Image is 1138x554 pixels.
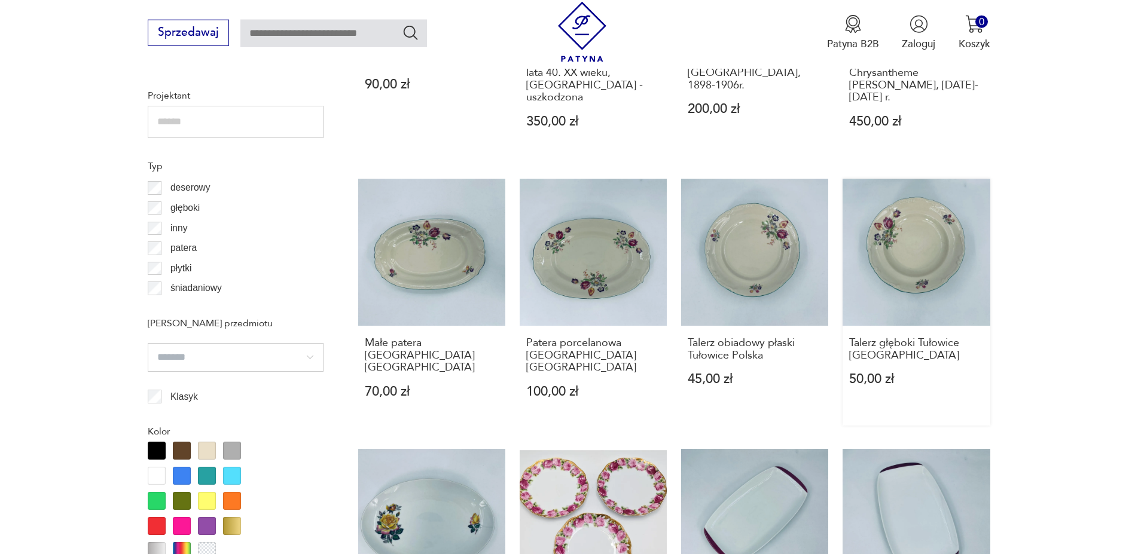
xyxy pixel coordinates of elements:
[910,15,928,33] img: Ikonka użytkownika
[959,37,990,51] p: Koszyk
[365,337,499,374] h3: Małe patera [GEOGRAPHIC_DATA] [GEOGRAPHIC_DATA]
[148,20,228,46] button: Sprzedawaj
[827,15,879,51] button: Patyna B2B
[526,337,661,374] h3: Patera porcelanowa [GEOGRAPHIC_DATA] [GEOGRAPHIC_DATA]
[902,15,935,51] button: Zaloguj
[959,15,990,51] button: 0Koszyk
[827,15,879,51] a: Ikona medaluPatyna B2B
[965,15,984,33] img: Ikona koszyka
[681,179,828,426] a: Talerz obiadowy płaski Tułowice PolskaTalerz obiadowy płaski Tułowice Polska45,00 zł
[365,78,499,91] p: 90,00 zł
[902,37,935,51] p: Zaloguj
[148,158,324,174] p: Typ
[170,280,222,296] p: śniadaniowy
[849,373,984,385] p: 50,00 zł
[688,337,822,362] h3: Talerz obiadowy płaski Tułowice Polska
[843,179,990,426] a: Talerz głęboki Tułowice PolskaTalerz głęboki Tułowice [GEOGRAPHIC_DATA]50,00 zł
[849,337,984,362] h3: Talerz głęboki Tułowice [GEOGRAPHIC_DATA]
[526,42,661,103] h3: Miska ze złoceniami, Rosenthal Chippendale, lata 40. XX wieku, [GEOGRAPHIC_DATA] - uszkodzona
[170,221,188,236] p: inny
[849,42,984,103] h3: Dwa talerze, [PERSON_NAME] Chrysantheme [PERSON_NAME], [DATE]-[DATE] r.
[170,389,198,405] p: Klasyk
[975,16,988,28] div: 0
[148,88,324,103] p: Projektant
[688,42,822,91] h3: Ażurowy talerzyk, Rosenthal Moliere, [GEOGRAPHIC_DATA], 1898-1906r.
[526,385,661,398] p: 100,00 zł
[844,15,862,33] img: Ikona medalu
[849,115,984,128] p: 450,00 zł
[688,103,822,115] p: 200,00 zł
[170,180,210,195] p: deserowy
[148,424,324,439] p: Kolor
[526,115,661,128] p: 350,00 zł
[148,316,324,331] p: [PERSON_NAME] przedmiotu
[148,29,228,38] a: Sprzedawaj
[170,200,200,216] p: głęboki
[552,2,612,62] img: Patyna - sklep z meblami i dekoracjami vintage
[170,261,192,276] p: płytki
[170,240,197,256] p: patera
[358,179,505,426] a: Małe patera Tułowice PolskaMałe patera [GEOGRAPHIC_DATA] [GEOGRAPHIC_DATA]70,00 zł
[688,373,822,385] p: 45,00 zł
[520,179,667,426] a: Patera porcelanowa Tułowice PolskaPatera porcelanowa [GEOGRAPHIC_DATA] [GEOGRAPHIC_DATA]100,00 zł
[827,37,879,51] p: Patyna B2B
[402,24,419,41] button: Szukaj
[365,385,499,398] p: 70,00 zł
